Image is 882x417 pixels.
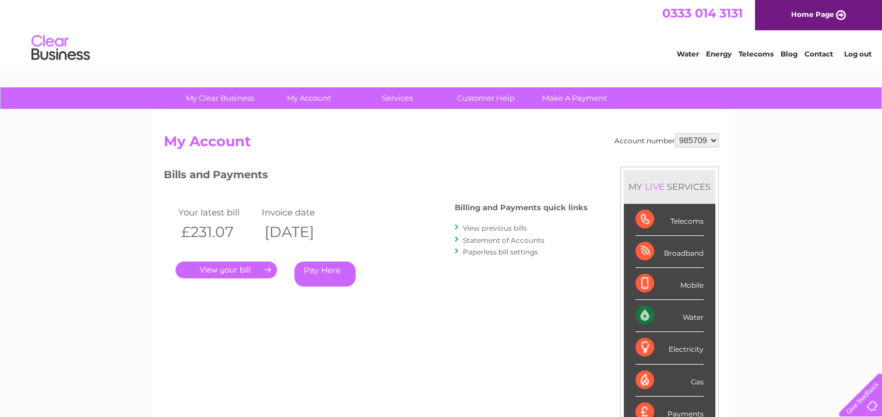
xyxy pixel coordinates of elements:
a: Blog [781,50,797,58]
a: . [175,261,277,278]
a: Paperless bill settings [463,248,538,256]
a: Energy [706,50,732,58]
div: Broadband [635,236,704,268]
a: View previous bills [463,224,527,232]
a: Contact [804,50,833,58]
div: Water [635,300,704,332]
div: Telecoms [635,204,704,236]
a: Statement of Accounts [463,236,544,245]
h3: Bills and Payments [164,167,588,187]
td: Invoice date [259,204,343,220]
a: Make A Payment [526,87,623,109]
h2: My Account [164,133,719,156]
a: My Clear Business [172,87,268,109]
div: Electricity [635,332,704,364]
a: My Account [261,87,357,109]
td: Your latest bill [175,204,259,220]
a: Services [349,87,445,109]
div: Clear Business is a trading name of Verastar Limited (registered in [GEOGRAPHIC_DATA] No. 3667643... [166,6,717,56]
div: Gas [635,365,704,397]
div: MY SERVICES [624,170,715,203]
div: Mobile [635,268,704,300]
a: Log out [844,50,871,58]
div: LIVE [642,181,667,192]
div: Account number [614,133,719,147]
a: 0333 014 3131 [662,6,743,20]
th: [DATE] [259,220,343,244]
a: Telecoms [739,50,774,58]
a: Pay Here [294,261,356,287]
th: £231.07 [175,220,259,244]
a: Water [677,50,699,58]
h4: Billing and Payments quick links [455,203,588,212]
a: Customer Help [438,87,534,109]
img: logo.png [31,30,90,66]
